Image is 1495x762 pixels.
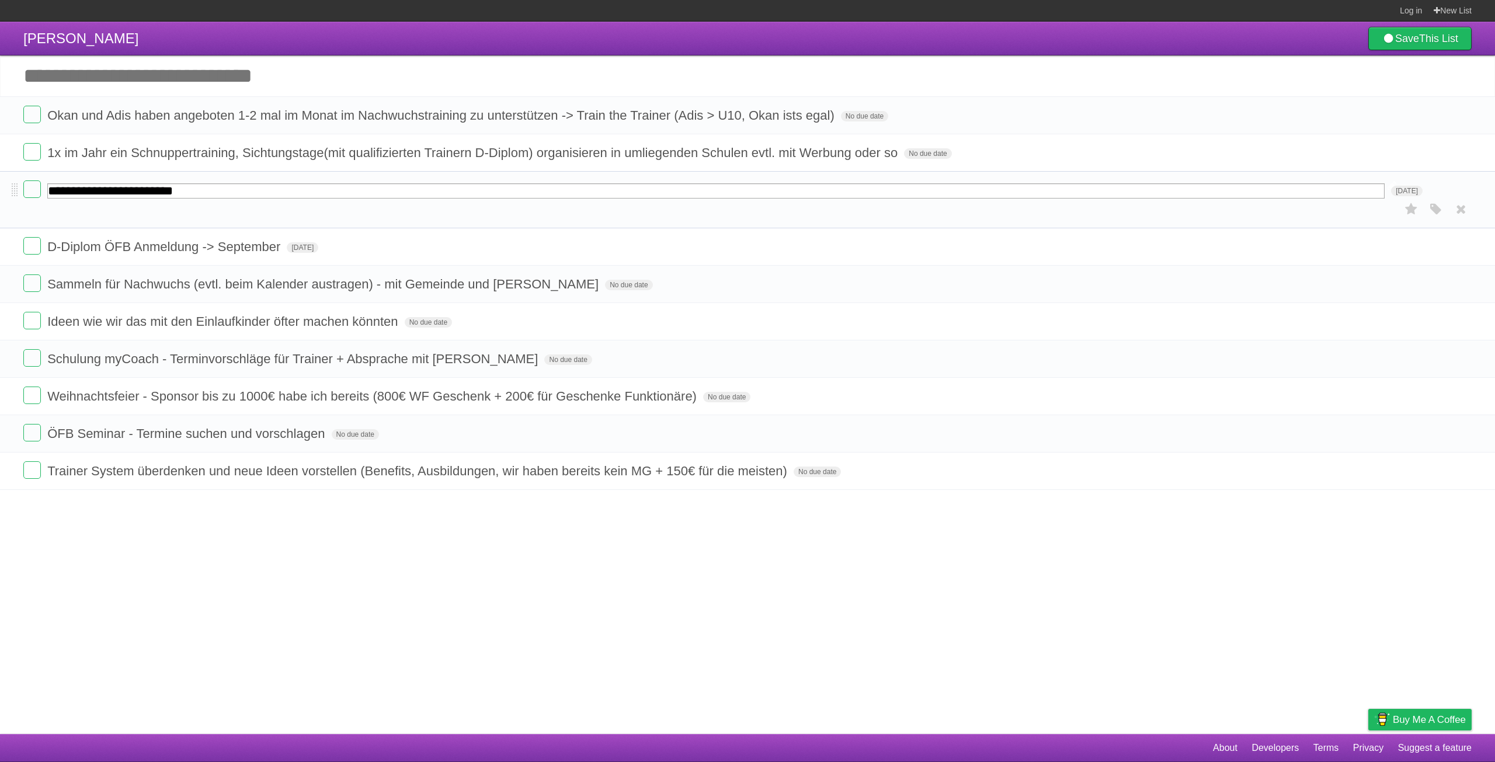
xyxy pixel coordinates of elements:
[1419,33,1458,44] b: This List
[841,111,888,121] span: No due date
[544,354,592,365] span: No due date
[1393,709,1466,730] span: Buy me a coffee
[1374,709,1390,729] img: Buy me a coffee
[47,277,602,291] span: Sammeln für Nachwuchs (evtl. beim Kalender austragen) - mit Gemeinde und [PERSON_NAME]
[794,467,841,477] span: No due date
[47,239,283,254] span: D-Diplom ÖFB Anmeldung -> September
[287,242,318,253] span: [DATE]
[47,314,401,329] span: Ideen wie wir das mit den Einlaufkinder öfter machen könnten
[23,274,41,292] label: Done
[1353,737,1383,759] a: Privacy
[1251,737,1299,759] a: Developers
[23,30,138,46] span: [PERSON_NAME]
[47,464,790,478] span: Trainer System überdenken und neue Ideen vorstellen (Benefits, Ausbildungen, wir haben bereits ke...
[23,143,41,161] label: Done
[1313,737,1339,759] a: Terms
[605,280,652,290] span: No due date
[23,349,41,367] label: Done
[47,389,700,403] span: Weihnachtsfeier - Sponsor bis zu 1000€ habe ich bereits (800€ WF Geschenk + 200€ für Geschenke Fu...
[1398,737,1472,759] a: Suggest a feature
[405,317,452,328] span: No due date
[23,312,41,329] label: Done
[47,352,541,366] span: Schulung myCoach - Terminvorschläge für Trainer + Absprache mit [PERSON_NAME]
[1213,737,1237,759] a: About
[47,426,328,441] span: ÖFB Seminar - Termine suchen und vorschlagen
[1391,186,1423,196] span: [DATE]
[904,148,951,159] span: No due date
[47,108,837,123] span: Okan und Adis haben angeboten 1-2 mal im Monat im Nachwuchstraining zu unterstützen -> Train the ...
[703,392,750,402] span: No due date
[1368,27,1472,50] a: SaveThis List
[1400,200,1423,219] label: Star task
[23,461,41,479] label: Done
[23,106,41,123] label: Done
[23,237,41,255] label: Done
[23,180,41,198] label: Done
[332,429,379,440] span: No due date
[47,145,901,160] span: 1x im Jahr ein Schnuppertraining, Sichtungstage(mit qualifizierten Trainern D-Diplom) organisiere...
[23,387,41,404] label: Done
[23,424,41,441] label: Done
[1368,709,1472,730] a: Buy me a coffee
